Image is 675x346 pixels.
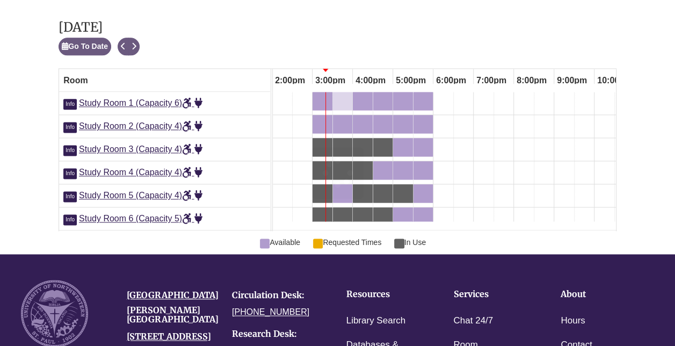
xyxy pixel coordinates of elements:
[63,168,79,177] a: Click for more info about Study Room 4 (Capacity 4)
[79,214,202,223] a: Study Room 6 (Capacity 5)
[79,98,202,107] a: Study Room 1 (Capacity 6)
[272,71,308,90] span: 2:00pm
[333,138,352,156] a: 3:30pm Friday, October 3, 2025 - Study Room 3 - In Use
[232,291,322,300] h4: Circulation Desk:
[514,71,549,90] span: 8:00pm
[373,161,393,179] a: 4:30pm Friday, October 3, 2025 - Study Room 4 - Available
[313,236,381,248] span: Requested Times
[413,92,433,110] a: 5:30pm Friday, October 3, 2025 - Study Room 1 - Available
[63,121,79,131] a: Click for more info about Study Room 2 (Capacity 4)
[118,38,129,55] button: Previous
[353,138,373,156] a: 4:00pm Friday, October 3, 2025 - Study Room 3 - In Use
[63,145,77,156] span: Info
[373,115,393,133] a: 4:30pm Friday, October 3, 2025 - Study Room 2 - Available
[474,71,509,90] span: 7:00pm
[63,191,77,202] span: Info
[313,115,332,133] a: 3:00pm Friday, October 3, 2025 - Study Room 2 - Available
[373,184,393,203] a: 4:30pm Friday, October 3, 2025 - Study Room 5 - In Use
[79,145,202,154] a: Study Room 3 (Capacity 4)
[63,168,77,179] span: Info
[353,115,373,133] a: 4:00pm Friday, October 3, 2025 - Study Room 2 - Available
[79,191,202,200] a: Study Room 5 (Capacity 4)
[561,313,585,329] a: Hours
[63,122,77,133] span: Info
[79,121,202,131] a: Study Room 2 (Capacity 4)
[393,161,413,179] a: 5:00pm Friday, October 3, 2025 - Study Room 4 - Available
[232,329,322,339] h4: Research Desk:
[313,207,332,226] a: 3:00pm Friday, October 3, 2025 - Study Room 6 - In Use
[393,115,413,133] a: 5:00pm Friday, October 3, 2025 - Study Room 2 - Available
[413,115,433,133] a: 5:30pm Friday, October 3, 2025 - Study Room 2 - Available
[554,71,590,90] span: 9:00pm
[453,313,493,329] a: Chat 24/7
[393,138,413,156] a: 5:00pm Friday, October 3, 2025 - Study Room 3 - Available
[313,92,332,110] a: 3:00pm Friday, October 3, 2025 - Study Room 1 - Available
[333,115,352,133] a: 3:30pm Friday, October 3, 2025 - Study Room 2 - Available
[127,306,216,325] h4: [PERSON_NAME][GEOGRAPHIC_DATA]
[453,290,527,299] h4: Services
[393,207,413,226] a: 5:00pm Friday, October 3, 2025 - Study Room 6 - Available
[594,71,635,90] span: 10:00pm
[353,71,388,90] span: 4:00pm
[413,184,433,203] a: 5:30pm Friday, October 3, 2025 - Study Room 5 - Available
[561,290,635,299] h4: About
[232,307,309,316] a: [PHONE_NUMBER]
[413,138,433,156] a: 5:30pm Friday, October 3, 2025 - Study Room 3 - Available
[346,290,420,299] h4: Resources
[373,138,393,156] a: 4:30pm Friday, October 3, 2025 - Study Room 3 - In Use
[63,145,79,154] a: Click for more info about Study Room 3 (Capacity 4)
[63,98,79,107] a: Click for more info about Study Room 1 (Capacity 6)
[373,92,393,110] a: 4:30pm Friday, October 3, 2025 - Study Room 1 - Available
[260,236,300,248] span: Available
[353,92,373,110] a: 4:00pm Friday, October 3, 2025 - Study Room 1 - Available
[413,207,433,226] a: 5:30pm Friday, October 3, 2025 - Study Room 6 - Available
[393,71,429,90] span: 5:00pm
[393,92,413,110] a: 5:00pm Friday, October 3, 2025 - Study Room 1 - Available
[373,207,393,226] a: 4:30pm Friday, October 3, 2025 - Study Room 6 - In Use
[63,99,77,110] span: Info
[63,191,79,200] a: Click for more info about Study Room 5 (Capacity 4)
[79,168,202,177] a: Study Room 4 (Capacity 4)
[128,38,140,55] button: Next
[346,313,406,329] a: Library Search
[63,76,88,85] span: Room
[393,184,413,203] a: 5:00pm Friday, October 3, 2025 - Study Room 5 - In Use
[394,236,426,248] span: In Use
[413,161,433,179] a: 5:30pm Friday, October 3, 2025 - Study Room 4 - Available
[353,207,373,226] a: 4:00pm Friday, October 3, 2025 - Study Room 6 - In Use
[333,92,352,110] a: 3:30pm Friday, October 3, 2025 - Study Room 1 - Available
[127,290,219,300] a: [GEOGRAPHIC_DATA]
[59,38,111,55] button: Go To Date
[59,20,140,34] h2: [DATE]
[433,71,469,90] span: 6:00pm
[313,71,348,90] span: 3:00pm
[313,138,332,156] a: 3:00pm Friday, October 3, 2025 - Study Room 3 - In Use
[333,207,352,226] a: 3:30pm Friday, October 3, 2025 - Study Room 6 - In Use
[63,214,79,223] a: Click for more info about Study Room 6 (Capacity 5)
[63,214,77,225] span: Info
